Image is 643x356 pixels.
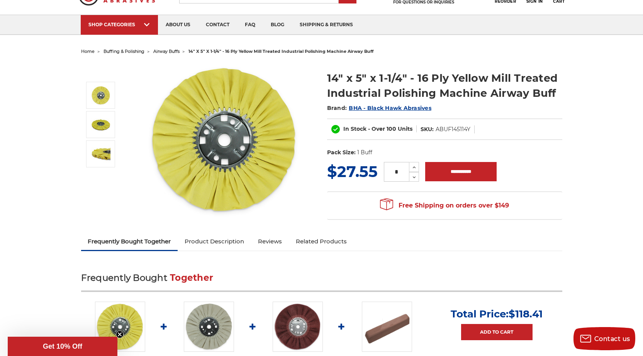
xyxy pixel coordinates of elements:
[387,125,396,132] span: 100
[147,62,302,217] img: 14 inch yellow mill treated Polishing Machine Airway Buff
[349,105,431,111] a: BHA - Black Hawk Abrasives
[158,15,198,35] a: about us
[594,335,630,343] span: Contact us
[343,125,366,132] span: In Stock
[91,144,110,164] img: 14" x 5" x 1-1/4" - 16 Ply Yellow Mill Treated Industrial Polishing Machine Airway Buff
[91,86,110,105] img: 14 inch yellow mill treated Polishing Machine Airway Buff
[327,148,356,157] dt: Pack Size:
[573,327,635,350] button: Contact us
[368,125,385,132] span: - Over
[421,125,434,133] dt: SKU:
[188,49,373,54] span: 14" x 5" x 1-1/4" - 16 ply yellow mill treated industrial polishing machine airway buff
[8,337,117,356] div: Get 10% OffClose teaser
[292,15,361,35] a: shipping & returns
[237,15,263,35] a: faq
[289,233,354,250] a: Related Products
[95,302,145,352] img: 14 inch yellow mill treated Polishing Machine Airway Buff
[398,125,412,132] span: Units
[178,233,251,250] a: Product Description
[43,343,82,350] span: Get 10% Off
[327,105,347,111] span: Brand:
[461,324,533,340] a: Add to Cart
[103,49,144,54] a: buffing & polishing
[88,22,150,27] div: SHOP CATEGORIES
[357,148,372,157] dd: 1 Buff
[91,115,110,134] img: yellow polishing machine airway buffing wheel 14 inch diameter
[81,233,178,250] a: Frequently Bought Together
[263,15,292,35] a: blog
[198,15,237,35] a: contact
[451,308,543,320] p: Total Price:
[327,162,378,181] span: $27.55
[380,198,509,213] span: Free Shipping on orders over $149
[81,49,95,54] a: home
[436,125,470,133] dd: ABUF145114Y
[81,272,167,283] span: Frequently Bought
[251,233,289,250] a: Reviews
[153,49,180,54] a: airway buffs
[327,71,562,101] h1: 14" x 5" x 1-1/4" - 16 Ply Yellow Mill Treated Industrial Polishing Machine Airway Buff
[509,308,543,320] span: $118.41
[170,272,213,283] span: Together
[116,331,124,338] button: Close teaser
